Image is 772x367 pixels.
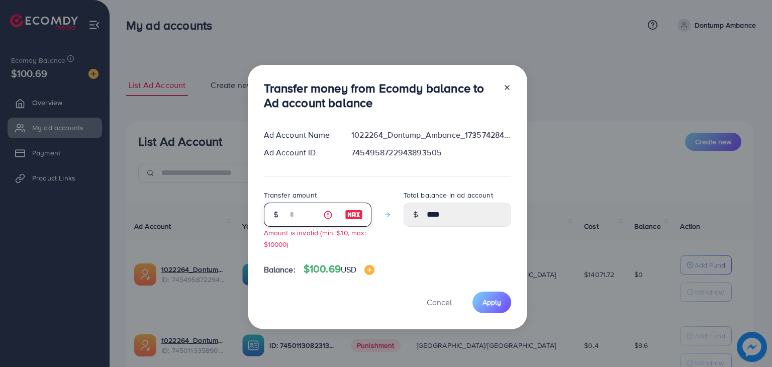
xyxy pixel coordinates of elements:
[482,297,501,307] span: Apply
[343,147,519,158] div: 7454958722943893505
[264,190,317,200] label: Transfer amount
[304,263,375,276] h4: $100.69
[264,264,296,276] span: Balance:
[264,81,495,110] h3: Transfer money from Ecomdy balance to Ad account balance
[343,129,519,141] div: 1022264_Dontump_Ambance_1735742847027
[472,292,511,313] button: Apply
[256,129,344,141] div: Ad Account Name
[264,228,366,249] small: Amount is invalid (min: $10, max: $10000)
[256,147,344,158] div: Ad Account ID
[364,265,374,275] img: image
[414,292,464,313] button: Cancel
[341,264,356,275] span: USD
[427,297,452,308] span: Cancel
[404,190,493,200] label: Total balance in ad account
[345,209,363,221] img: image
